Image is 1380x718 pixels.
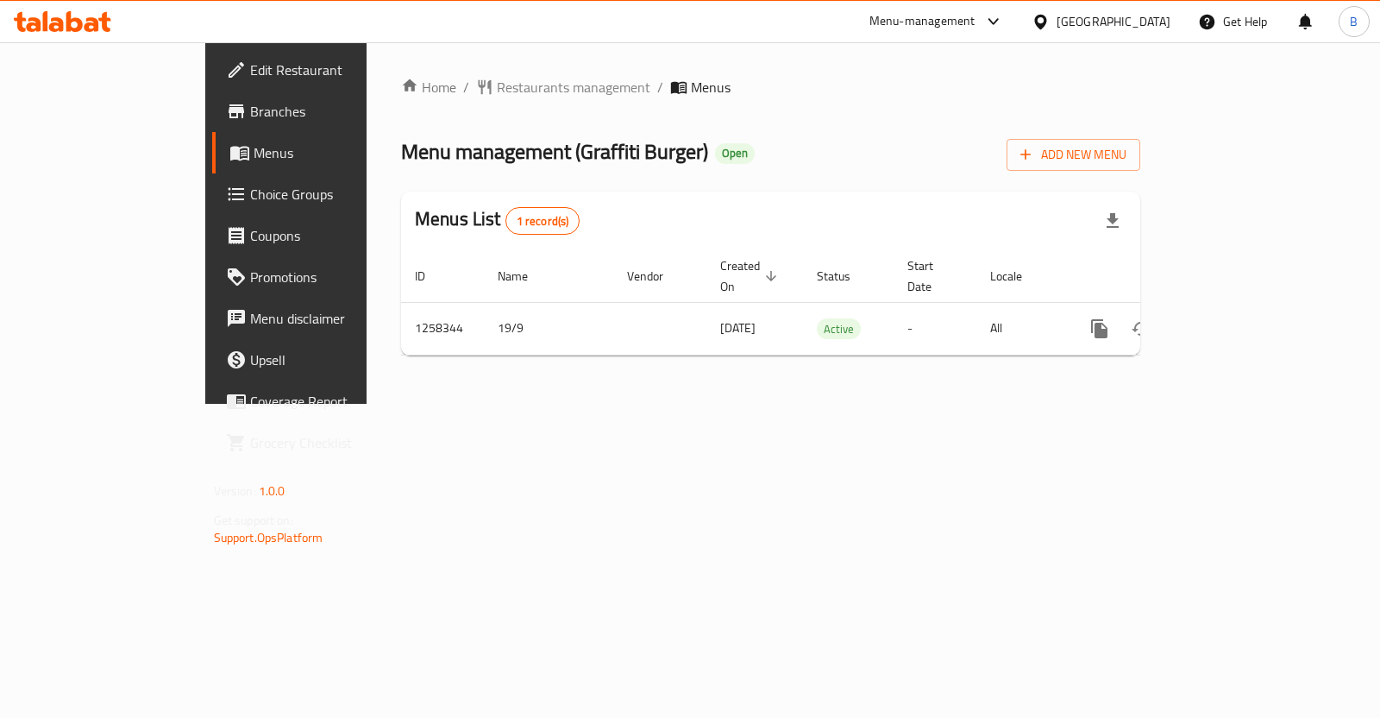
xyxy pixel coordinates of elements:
span: Menus [254,142,422,163]
span: Upsell [250,350,422,370]
span: Start Date [907,255,956,297]
a: Coverage Report [212,381,436,422]
span: 1 record(s) [506,213,580,230]
li: / [463,77,469,98]
span: Coupons [250,225,422,246]
span: Vendor [627,266,686,287]
nav: breadcrumb [401,77,1140,98]
td: 1258344 [401,302,484,355]
span: 1.0.0 [259,480,285,502]
a: Upsell [212,339,436,381]
a: Promotions [212,256,436,298]
span: Menu disclaimer [250,308,422,329]
span: [DATE] [720,317,756,339]
span: Created On [720,255,782,297]
span: Active [817,319,861,339]
span: Menu management ( Graffiti Burger ) [401,132,708,171]
a: Grocery Checklist [212,422,436,463]
span: Version: [214,480,256,502]
span: Status [817,266,873,287]
span: Get support on: [214,509,293,532]
span: ID [415,266,448,287]
a: Branches [212,91,436,132]
span: Grocery Checklist [250,432,422,453]
div: [GEOGRAPHIC_DATA] [1057,12,1170,31]
li: / [657,77,663,98]
span: B [1350,12,1358,31]
span: Add New Menu [1020,144,1126,166]
a: Menus [212,132,436,173]
span: Menus [691,77,731,98]
td: - [894,302,976,355]
span: Coverage Report [250,391,422,412]
div: Total records count [505,207,580,235]
span: Edit Restaurant [250,60,422,80]
h2: Menus List [415,206,580,235]
th: Actions [1065,250,1258,303]
div: Menu-management [869,11,975,32]
table: enhanced table [401,250,1258,356]
span: Name [498,266,550,287]
span: Restaurants management [497,77,650,98]
a: Choice Groups [212,173,436,215]
div: Active [817,318,861,339]
span: Branches [250,101,422,122]
a: Restaurants management [476,77,650,98]
span: Locale [990,266,1044,287]
td: 19/9 [484,302,613,355]
div: Open [715,143,755,164]
span: Open [715,146,755,161]
div: Export file [1092,200,1133,242]
span: Choice Groups [250,184,422,205]
span: Promotions [250,267,422,287]
a: Menu disclaimer [212,298,436,339]
button: Add New Menu [1007,139,1140,171]
a: Edit Restaurant [212,49,436,91]
a: Support.OpsPlatform [214,526,323,549]
a: Coupons [212,215,436,256]
td: All [976,302,1065,355]
button: more [1079,308,1120,350]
